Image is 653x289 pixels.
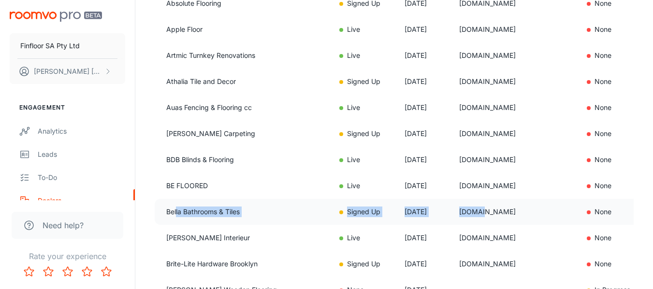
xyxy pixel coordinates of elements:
[397,225,451,251] td: [DATE]
[38,172,125,183] div: To-do
[155,147,332,173] td: BDB Blinds & Flooring
[397,95,451,121] td: [DATE]
[43,220,84,231] span: Need help?
[332,251,397,277] td: Signed Up
[155,16,332,42] td: Apple Floor
[397,16,451,42] td: [DATE]
[155,251,332,277] td: Brite-Lite Hardware Brooklyn
[97,262,116,281] button: Rate 5 star
[451,121,579,147] td: [DOMAIN_NAME]
[451,42,579,69] td: [DOMAIN_NAME]
[397,199,451,225] td: [DATE]
[397,69,451,95] td: [DATE]
[332,42,397,69] td: Live
[155,121,332,147] td: [PERSON_NAME] Carpeting
[38,149,125,160] div: Leads
[155,173,332,199] td: BE FLOORED
[332,147,397,173] td: Live
[77,262,97,281] button: Rate 4 star
[155,225,332,251] td: [PERSON_NAME] Interieur
[155,95,332,121] td: Auas Fencing & Flooring cc
[332,95,397,121] td: Live
[397,121,451,147] td: [DATE]
[397,173,451,199] td: [DATE]
[451,199,579,225] td: [DOMAIN_NAME]
[451,225,579,251] td: [DOMAIN_NAME]
[34,66,102,77] p: [PERSON_NAME] [PERSON_NAME]
[155,69,332,95] td: Athalia Tile and Decor
[332,121,397,147] td: Signed Up
[58,262,77,281] button: Rate 3 star
[19,262,39,281] button: Rate 1 star
[451,16,579,42] td: [DOMAIN_NAME]
[332,225,397,251] td: Live
[39,262,58,281] button: Rate 2 star
[10,12,102,22] img: Roomvo PRO Beta
[451,251,579,277] td: [DOMAIN_NAME]
[397,147,451,173] td: [DATE]
[20,41,80,51] p: Finfloor SA Pty Ltd
[451,173,579,199] td: [DOMAIN_NAME]
[332,173,397,199] td: Live
[332,69,397,95] td: Signed Up
[38,126,125,137] div: Analytics
[451,147,579,173] td: [DOMAIN_NAME]
[397,251,451,277] td: [DATE]
[10,59,125,84] button: [PERSON_NAME] [PERSON_NAME]
[10,33,125,58] button: Finfloor SA Pty Ltd
[451,95,579,121] td: [DOMAIN_NAME]
[155,42,332,69] td: Artmic Turnkey Renovations
[8,250,127,262] p: Rate your experience
[38,195,125,206] div: Dealers
[332,199,397,225] td: Signed Up
[155,199,332,225] td: Bella Bathrooms & Tiles
[451,69,579,95] td: [DOMAIN_NAME]
[332,16,397,42] td: Live
[397,42,451,69] td: [DATE]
